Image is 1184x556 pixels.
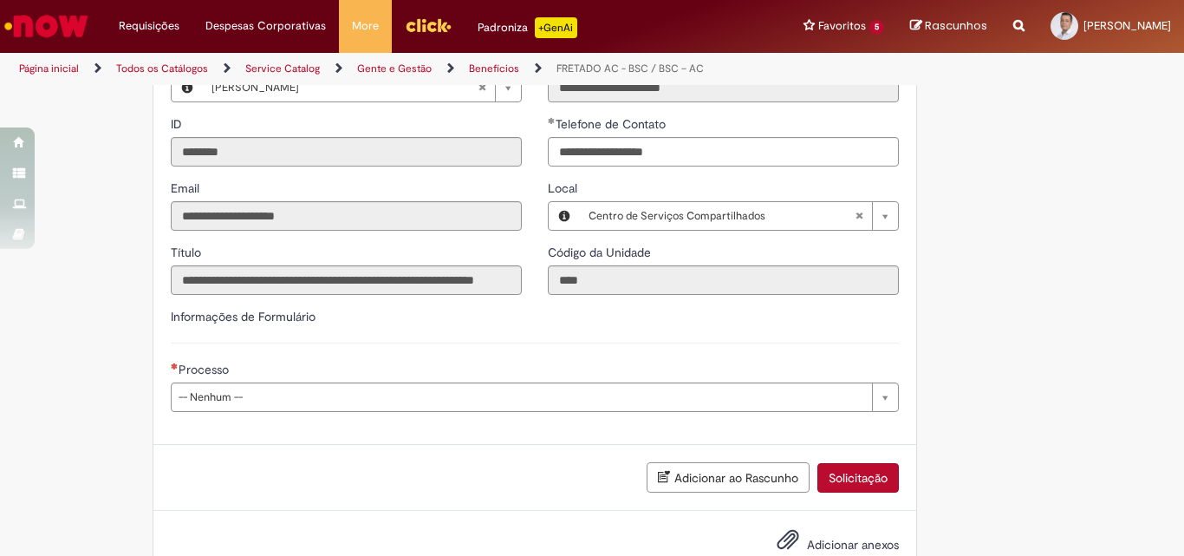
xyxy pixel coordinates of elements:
[469,74,495,101] abbr: Limpar campo Favorecido
[548,244,654,261] label: Somente leitura - Código da Unidade
[807,537,899,553] span: Adicionar anexos
[171,137,522,167] input: ID
[171,244,205,261] label: Somente leitura - Título
[171,363,179,370] span: Necessários
[203,74,521,101] a: [PERSON_NAME]Limpar campo Favorecido
[1083,18,1171,33] span: [PERSON_NAME]
[352,17,379,35] span: More
[910,18,987,35] a: Rascunhos
[171,180,203,197] label: Somente leitura - Email
[469,62,519,75] a: Benefícios
[549,202,580,230] button: Local, Visualizar este registro Centro de Serviços Compartilhados
[13,53,777,85] ul: Trilhas de página
[171,265,522,295] input: Título
[171,245,205,260] span: Somente leitura - Título
[647,462,810,493] button: Adicionar ao Rascunho
[580,202,898,230] a: Centro de Serviços CompartilhadosLimpar campo Local
[2,9,91,43] img: ServiceNow
[548,265,899,295] input: Código da Unidade
[556,62,704,75] a: FRETADO AC - BSC / BSC – AC
[171,180,203,196] span: Somente leitura - Email
[548,73,899,102] input: Departamento
[171,116,185,132] span: Somente leitura - ID
[846,202,872,230] abbr: Limpar campo Local
[589,202,855,230] span: Centro de Serviços Compartilhados
[245,62,320,75] a: Service Catalog
[548,245,654,260] span: Somente leitura - Código da Unidade
[179,383,863,411] span: -- Nenhum --
[119,17,179,35] span: Requisições
[179,362,232,377] span: Processo
[869,20,884,35] span: 5
[548,117,556,124] span: Obrigatório Preenchido
[171,115,185,133] label: Somente leitura - ID
[171,309,316,324] label: Informações de Formulário
[478,17,577,38] div: Padroniza
[211,74,478,101] span: [PERSON_NAME]
[535,17,577,38] p: +GenAi
[817,463,899,493] button: Solicitação
[548,137,899,167] input: Telefone de Contato
[205,17,326,35] span: Despesas Corporativas
[19,62,79,75] a: Página inicial
[116,62,208,75] a: Todos os Catálogos
[548,180,581,196] span: Local
[925,17,987,34] span: Rascunhos
[171,201,522,231] input: Email
[357,62,432,75] a: Gente e Gestão
[405,12,452,38] img: click_logo_yellow_360x200.png
[556,116,669,132] span: Telefone de Contato
[172,74,203,101] button: Favorecido, Visualizar este registro Sandro Rodrigues Trajano
[818,17,866,35] span: Favoritos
